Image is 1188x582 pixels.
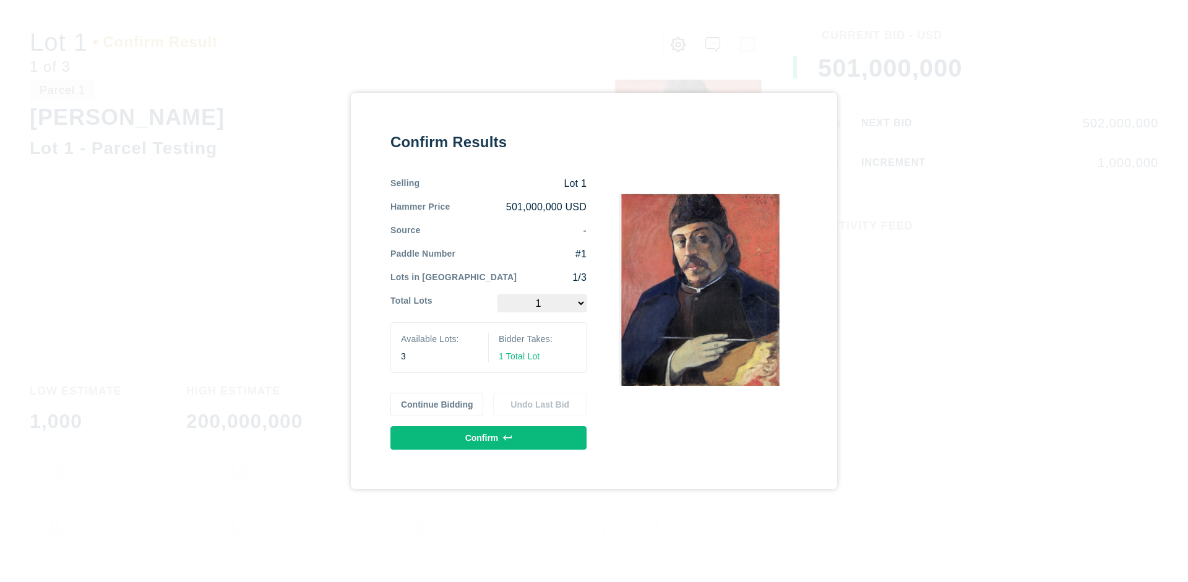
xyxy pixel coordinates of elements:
div: Available Lots: [401,333,478,345]
button: Confirm [390,426,587,450]
div: Source [390,224,421,238]
div: Selling [390,177,420,190]
button: Undo Last Bid [493,393,587,416]
div: Lots in [GEOGRAPHIC_DATA] [390,271,517,285]
div: Paddle Number [390,247,455,261]
div: 501,000,000 USD [450,200,587,214]
div: 1/3 [517,271,587,285]
div: Lot 1 [420,177,587,190]
span: 1 Total Lot [499,351,540,361]
div: 3 [401,350,478,362]
div: #1 [455,247,587,261]
div: Total Lots [390,294,433,312]
div: Bidder Takes: [499,333,576,345]
div: - [421,224,587,238]
div: Hammer Price [390,200,450,214]
button: Continue Bidding [390,393,484,416]
div: Confirm Results [390,132,587,152]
